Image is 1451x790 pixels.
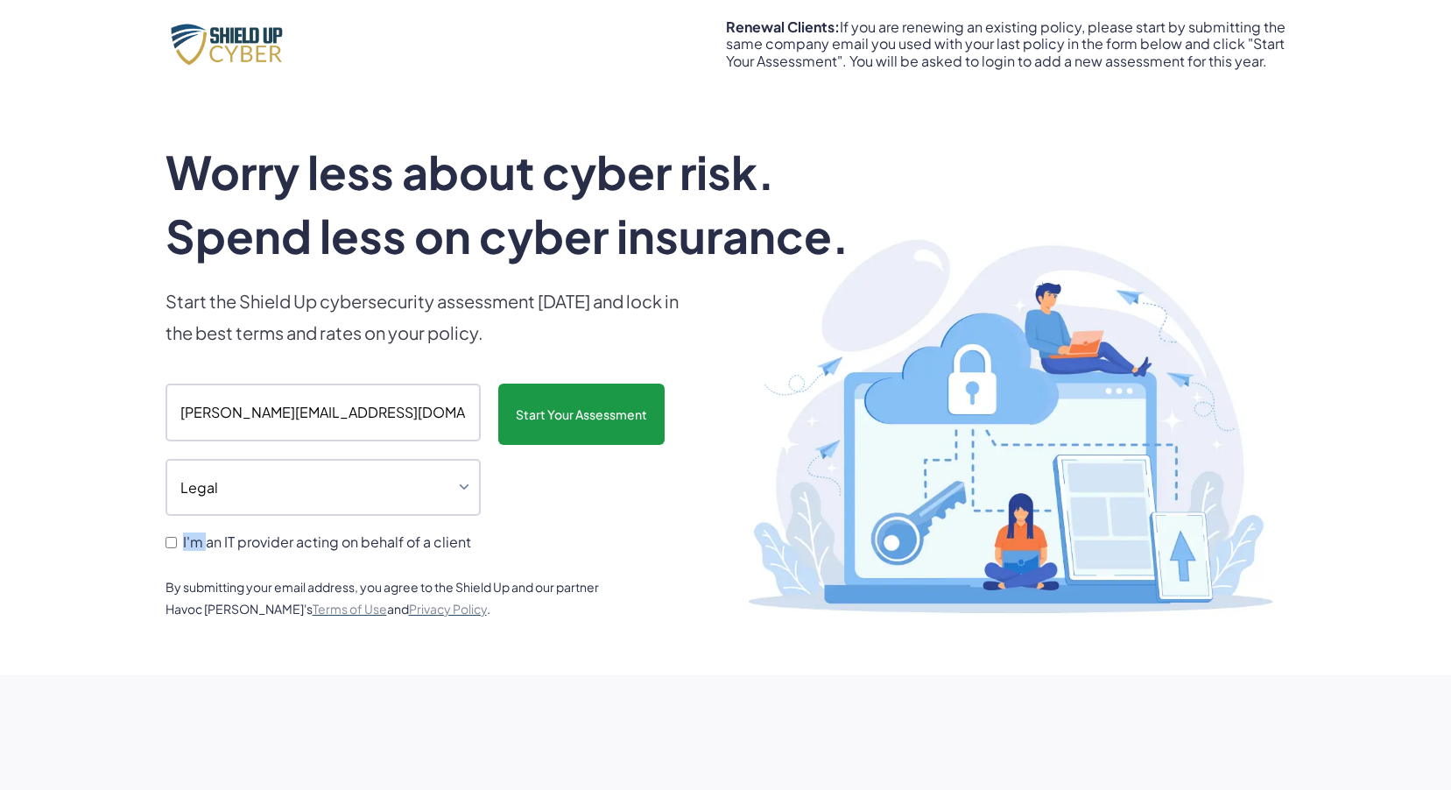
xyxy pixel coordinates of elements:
[166,286,691,349] p: Start the Shield Up cybersecurity assessment [DATE] and lock in the best terms and rates on your ...
[409,601,487,617] a: Privacy Policy
[183,533,471,550] span: I'm an IT provider acting on behalf of a client
[166,576,621,620] div: By submitting your email address, you agree to the Shield Up and our partner Havoc [PERSON_NAME]'...
[726,18,1286,69] div: If you are renewing an existing policy, please start by submitting the same company email you use...
[313,601,387,617] a: Terms of Use
[166,140,894,268] h1: Worry less about cyber risk. Spend less on cyber insurance.
[726,18,840,36] strong: Renewal Clients:
[498,384,665,445] input: Start Your Assessment
[166,384,691,555] form: scanform
[166,19,297,68] img: Shield Up Cyber Logo
[166,384,481,441] input: Enter your company email
[166,537,177,548] input: I'm an IT provider acting on behalf of a client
